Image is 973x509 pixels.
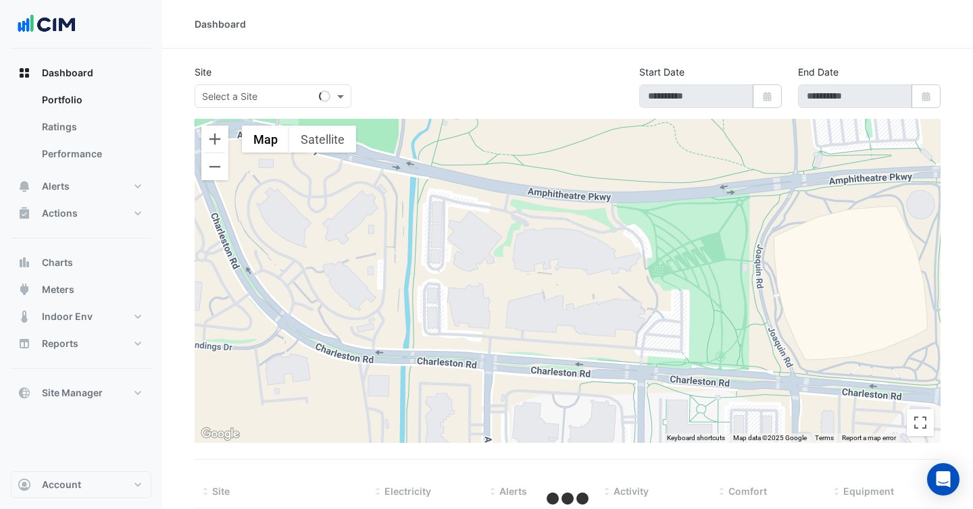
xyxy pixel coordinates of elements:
[11,173,151,200] button: Alerts
[42,283,74,296] span: Meters
[18,337,31,350] app-icon: Reports
[201,126,228,153] button: Zoom in
[31,86,151,113] a: Portfolio
[815,434,834,441] a: Terms (opens in new tab)
[42,478,81,491] span: Account
[11,471,151,498] button: Account
[201,153,228,180] button: Zoom out
[18,310,31,323] app-icon: Indoor Env
[198,425,243,443] a: Open this area in Google Maps (opens a new window)
[11,200,151,227] button: Actions
[195,17,246,31] div: Dashboard
[667,433,725,443] button: Keyboard shortcuts
[927,463,959,495] div: Open Intercom Messenger
[614,485,649,497] span: Activity
[733,434,807,441] span: Map data ©2025 Google
[798,65,839,79] label: End Date
[289,126,356,153] button: Show satellite imagery
[42,386,103,400] span: Site Manager
[11,59,151,86] button: Dashboard
[42,66,93,80] span: Dashboard
[18,256,31,269] app-icon: Charts
[18,66,31,80] app-icon: Dashboard
[42,337,78,350] span: Reports
[843,485,894,497] span: Equipment
[907,409,934,436] button: Toggle fullscreen view
[18,180,31,193] app-icon: Alerts
[11,330,151,357] button: Reports
[42,207,78,220] span: Actions
[212,485,230,497] span: Site
[11,276,151,303] button: Meters
[11,303,151,330] button: Indoor Env
[31,140,151,167] a: Performance
[42,256,73,269] span: Charts
[18,207,31,220] app-icon: Actions
[198,425,243,443] img: Google
[11,379,151,406] button: Site Manager
[842,434,896,441] a: Report a map error
[639,65,684,79] label: Start Date
[242,126,289,153] button: Show street map
[499,485,527,497] span: Alerts
[16,11,77,38] img: Company Logo
[42,310,93,323] span: Indoor Env
[195,65,211,79] label: Site
[728,485,767,497] span: Comfort
[384,485,431,497] span: Electricity
[11,249,151,276] button: Charts
[11,86,151,173] div: Dashboard
[31,113,151,140] a: Ratings
[18,283,31,296] app-icon: Meters
[42,180,70,193] span: Alerts
[18,386,31,400] app-icon: Site Manager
